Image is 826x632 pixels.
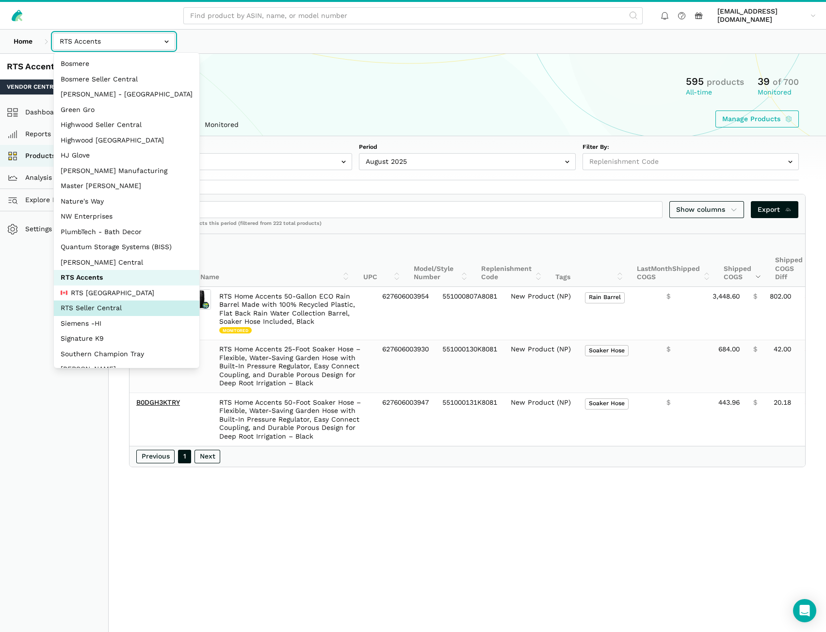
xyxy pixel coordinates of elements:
a: Export [751,201,799,218]
button: [PERSON_NAME] - [GEOGRAPHIC_DATA] [54,87,199,102]
div: All-time [686,88,744,97]
div: Monitored [758,88,799,97]
button: Master [PERSON_NAME] [54,178,199,194]
button: Siemens -HI [54,316,199,332]
button: [PERSON_NAME] Central [54,255,199,270]
a: Home [7,33,39,50]
td: New Product (NP) [504,340,578,393]
th: Model/Style Number: activate to sort column ascending [407,234,474,287]
span: Explore Data [10,194,68,206]
td: RTS Home Accents 25-Foot Soaker Hose – Flexible, Water-Saving Garden Hose with Built-In Pressure ... [212,340,375,393]
a: Previous [136,450,175,463]
span: Monitored [219,327,252,334]
span: Show columns [676,205,737,215]
span: products [707,77,744,87]
th: Last Shipped COGS: activate to sort column ascending [630,234,717,287]
button: Bosmere Seller Central [54,72,199,87]
span: [EMAIL_ADDRESS][DOMAIN_NAME] [717,7,807,24]
span: 595 [686,75,704,87]
div: Showing 1 to 3 of 3 products this period (filtered from 222 total products) [130,220,805,234]
td: 551000131K8081 [436,393,504,446]
span: 443.96 [718,398,740,407]
button: Highwood Seller Central [54,117,199,133]
span: $ [753,345,757,354]
label: Filter By: [583,143,799,152]
th: Shipped COGS: activate to sort column ascending [717,234,768,287]
a: B0DGH3KTRY [136,398,180,406]
span: $ [666,292,670,301]
button: Highwood [GEOGRAPHIC_DATA] [54,133,199,148]
th: UPC: activate to sort column ascending [356,234,407,287]
span: $ [805,398,809,407]
button: PlumbTech - Bath Decor [54,224,199,240]
span: $ [666,398,670,407]
a: 1 [178,450,191,463]
a: Monitored [198,114,245,136]
th: Shipped COGS Diff: activate to sort column ascending [768,234,820,287]
a: [EMAIL_ADDRESS][DOMAIN_NAME] [714,5,819,26]
span: Soaker Hose [585,398,629,410]
span: 42.00 [774,345,791,354]
input: Find product by ASIN, name, or model number [183,7,643,24]
img: RTS Home Accents 50-Gallon ECO Rain Barrel Made with 100% Recycled Plastic, Flat Back Rain Water ... [191,289,211,310]
button: RTS Accents [54,270,199,285]
span: 3,448.60 [713,292,740,301]
td: 551000807A8081 [436,287,504,340]
a: Manage Products [715,111,799,127]
td: RTS Home Accents 50-Foot Soaker Hose – Flexible, Water-Saving Garden Hose with Built-In Pressure ... [212,393,375,446]
span: $ [753,398,757,407]
button: RTS Seller Central [54,300,199,316]
span: $ [805,292,809,301]
button: [PERSON_NAME] Manufacturing [54,163,199,179]
span: 802.00 [770,292,791,301]
input: Monthly [136,153,352,170]
td: 627606003954 [375,287,436,340]
button: HJ Glove [54,148,199,163]
th: Replenishment Code: activate to sort column ascending [474,234,549,287]
span: of 700 [773,77,799,87]
span: 39 [758,75,770,87]
span: Rain Barrel [585,292,625,303]
span: Soaker Hose [585,345,629,356]
label: Period [359,143,575,152]
a: Next [194,450,220,463]
input: August 2025 [359,153,575,170]
button: Green Gro [54,102,199,118]
span: Vendor Central [7,83,61,92]
button: Signature K9 [54,331,199,347]
div: RTS Accents [7,61,101,73]
a: Show columns [669,201,744,218]
span: Export [758,205,792,215]
td: 551000130K8081 [436,340,504,393]
td: 627606003930 [375,340,436,393]
button: Bosmere [54,56,199,72]
button: Southern Champion Tray [54,347,199,362]
button: Nature's Way [54,194,199,209]
th: Name: activate to sort column ascending [194,234,356,287]
td: RTS Home Accents 50-Gallon ECO Rain Barrel Made with 100% Recycled Plastic, Flat Back Rain Water ... [212,287,375,340]
input: Search products... [136,201,663,218]
input: RTS Accents [53,33,175,50]
span: $ [753,292,757,301]
span: $ [805,345,809,354]
input: Replenishment Code [583,153,799,170]
td: New Product (NP) [504,287,578,340]
td: New Product (NP) [504,393,578,446]
button: [PERSON_NAME] [54,362,199,377]
span: Month [651,265,672,272]
div: Open Intercom Messenger [793,599,816,622]
span: 684.00 [718,345,740,354]
td: 627606003947 [375,393,436,446]
button: RTS [GEOGRAPHIC_DATA] [54,285,199,301]
span: $ [666,345,670,354]
span: 20.18 [774,398,791,407]
label: Range [136,143,352,152]
button: NW Enterprises [54,209,199,224]
th: Tags: activate to sort column ascending [549,234,630,287]
button: Quantum Storage Systems (BISS) [54,239,199,255]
